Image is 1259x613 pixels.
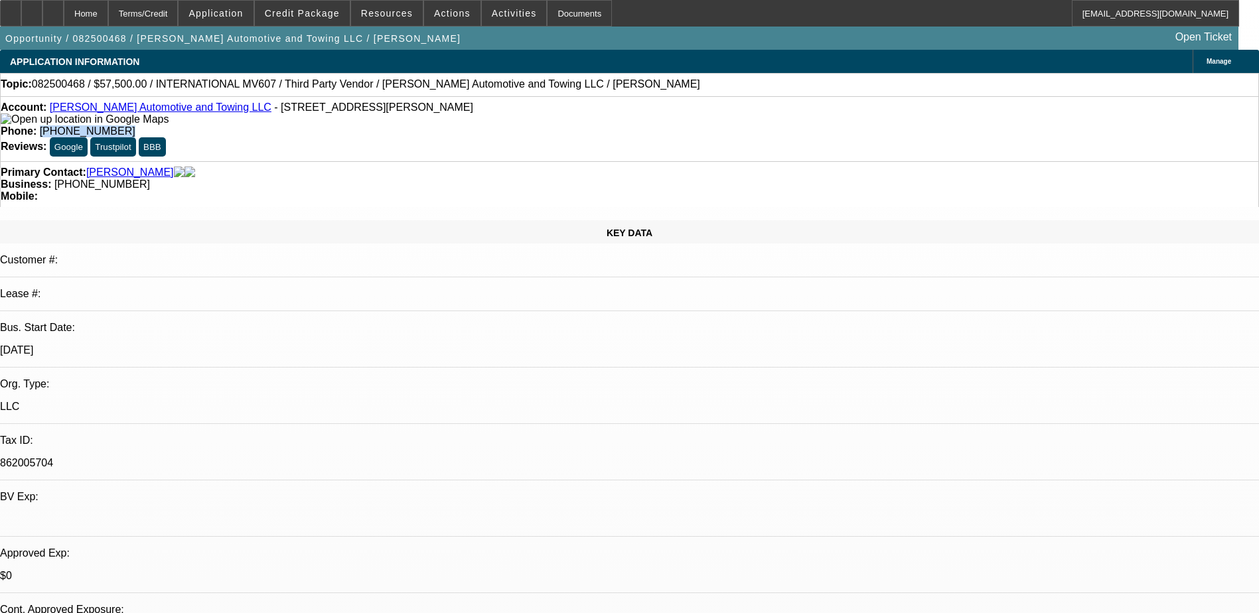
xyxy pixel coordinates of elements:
[482,1,547,26] button: Activities
[424,1,481,26] button: Actions
[1,113,169,125] a: View Google Maps
[1,113,169,125] img: Open up location in Google Maps
[40,125,135,137] span: [PHONE_NUMBER]
[139,137,166,157] button: BBB
[265,8,340,19] span: Credit Package
[54,178,150,190] span: [PHONE_NUMBER]
[1,178,51,190] strong: Business:
[32,78,700,90] span: 082500468 / $57,500.00 / INTERNATIONAL MV607 / Third Party Vendor / [PERSON_NAME] Automotive and ...
[10,56,139,67] span: APPLICATION INFORMATION
[351,1,423,26] button: Resources
[185,167,195,178] img: linkedin-icon.png
[492,8,537,19] span: Activities
[174,167,185,178] img: facebook-icon.png
[50,137,88,157] button: Google
[434,8,471,19] span: Actions
[1,141,46,152] strong: Reviews:
[1,190,38,202] strong: Mobile:
[5,33,461,44] span: Opportunity / 082500468 / [PERSON_NAME] Automotive and Towing LLC / [PERSON_NAME]
[86,167,174,178] a: [PERSON_NAME]
[50,102,271,113] a: [PERSON_NAME] Automotive and Towing LLC
[1170,26,1237,48] a: Open Ticket
[1,78,32,90] strong: Topic:
[188,8,243,19] span: Application
[361,8,413,19] span: Resources
[179,1,253,26] button: Application
[1,167,86,178] strong: Primary Contact:
[1,102,46,113] strong: Account:
[1,125,37,137] strong: Phone:
[90,137,135,157] button: Trustpilot
[255,1,350,26] button: Credit Package
[274,102,473,113] span: - [STREET_ADDRESS][PERSON_NAME]
[607,228,652,238] span: KEY DATA
[1207,58,1231,65] span: Manage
